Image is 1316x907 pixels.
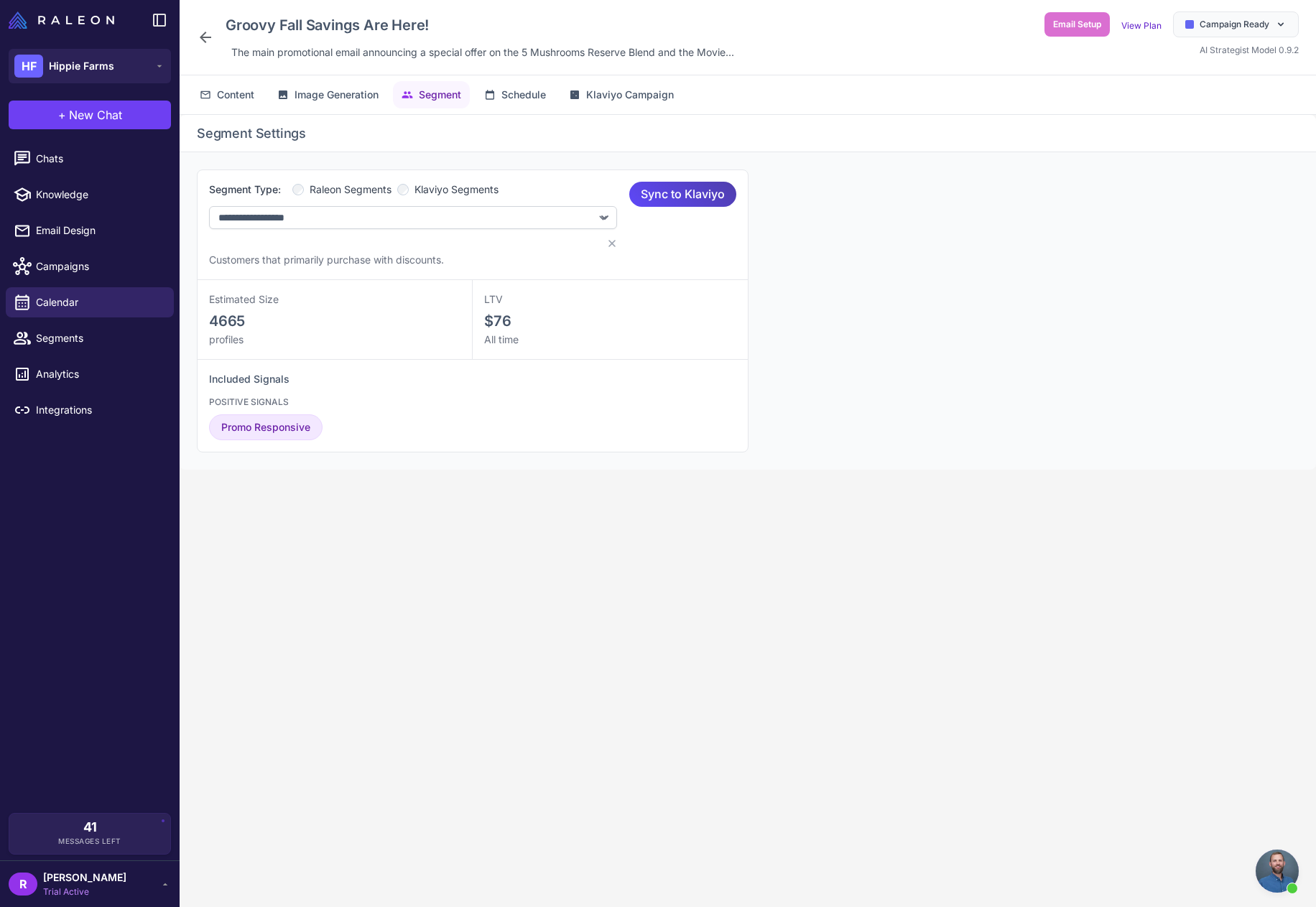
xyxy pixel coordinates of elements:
[36,294,162,310] span: Calendar
[36,402,162,418] span: Integrations
[9,101,171,129] button: +New Chat
[221,419,310,435] span: Promo Responsive
[641,182,725,207] span: Sync to Klaviyo
[6,215,174,246] a: Email Design
[209,254,444,266] span: Customers that primarily purchase with discounts.
[36,366,162,382] span: Analytics
[231,45,734,60] span: The main promotional email announcing a special offer on the 5 Mushrooms Reserve Blend and the Mo...
[560,81,682,108] button: Klaviyo Campaign
[6,395,174,425] a: Integrations
[606,238,618,249] button: Cancel editing
[209,332,460,348] div: profiles
[501,87,546,103] span: Schedule
[58,106,66,124] span: +
[69,106,122,124] span: New Chat
[83,821,97,834] span: 41
[197,124,1299,143] h2: Segment Settings
[209,292,460,307] div: Estimated Size
[36,223,162,238] span: Email Design
[217,87,254,103] span: Content
[476,81,555,108] button: Schedule
[393,81,470,108] button: Segment
[220,11,740,39] div: Click to edit campaign name
[9,11,120,29] a: Raleon Logo
[9,873,37,896] div: R
[484,312,511,330] span: $76
[269,81,387,108] button: Image Generation
[6,359,174,389] a: Analytics
[6,287,174,317] a: Calendar
[310,182,391,197] span: Raleon Segments
[1053,18,1101,31] span: Email Setup
[209,396,736,409] div: POSITIVE SIGNALS
[9,11,114,29] img: Raleon Logo
[226,42,740,63] div: Click to edit description
[36,151,162,167] span: Chats
[209,182,281,197] span: Segment Type:
[6,323,174,353] a: Segments
[43,870,126,885] span: [PERSON_NAME]
[1200,45,1299,55] span: AI Strategist Model 0.9.2
[6,144,174,174] a: Chats
[36,259,162,274] span: Campaigns
[6,180,174,210] a: Knowledge
[36,330,162,346] span: Segments
[36,187,162,203] span: Knowledge
[414,182,499,197] span: Klaviyo Segments
[209,312,245,330] span: 4665
[1121,20,1162,31] a: View Plan
[209,371,736,387] h4: Included Signals
[14,55,43,78] div: HF
[9,49,171,83] button: HFHippie Farms
[292,184,304,195] input: Raleon Segments
[484,292,736,307] div: LTV
[43,885,126,898] span: Trial Active
[1200,18,1269,31] span: Campaign Ready
[1256,850,1299,893] div: Open chat
[1044,12,1110,37] button: Email Setup
[191,81,263,108] button: Content
[419,87,461,103] span: Segment
[586,87,674,103] span: Klaviyo Campaign
[49,58,114,74] span: Hippie Farms
[397,184,409,195] input: Klaviyo Segments
[6,251,174,282] a: Campaigns
[295,87,379,103] span: Image Generation
[58,836,121,847] span: Messages Left
[484,332,736,348] div: All time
